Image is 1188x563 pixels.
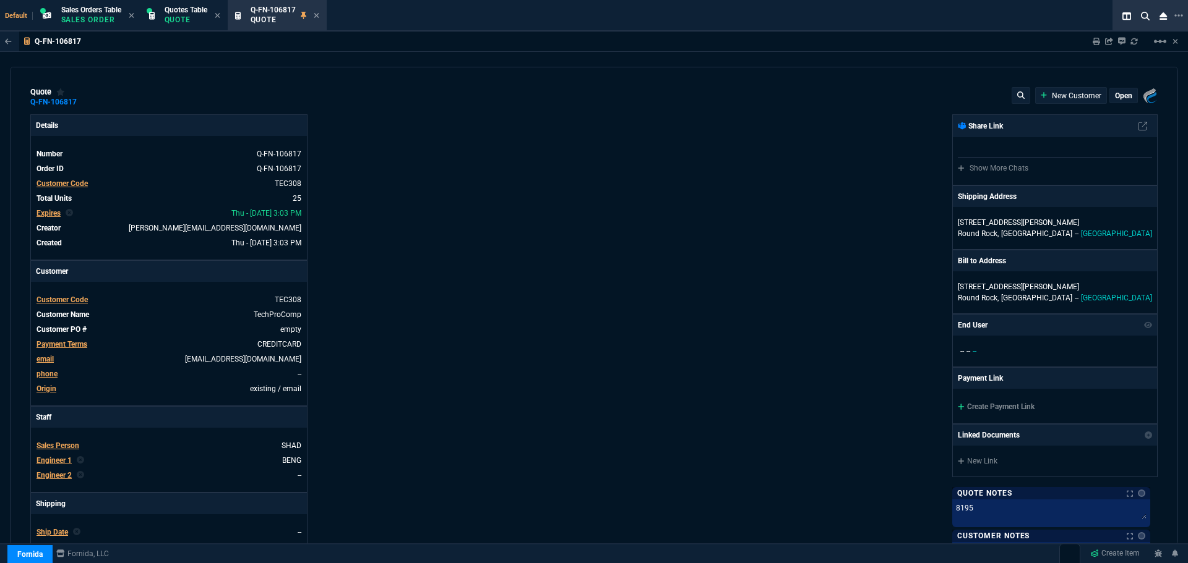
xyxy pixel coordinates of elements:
a: Origin [37,384,56,393]
p: [STREET_ADDRESS][PERSON_NAME] [958,217,1152,228]
p: Quote [251,15,296,25]
span: Engineer 2 [37,471,72,480]
tr: undefined [36,294,302,306]
a: SHAD [282,441,301,450]
p: Staff [31,407,307,428]
p: Quote [165,15,207,25]
a: New Link [958,455,1152,467]
span: Customer Name [37,310,89,319]
a: Hide Workbench [1173,36,1178,46]
p: Customer Notes [957,531,1030,541]
tr: undefined [36,222,302,234]
span: brian.over@fornida.com [129,224,301,232]
a: -- [298,370,301,378]
a: msbcCompanyName [53,548,113,559]
p: Quote Notes [957,488,1012,498]
a: Create Item [1085,544,1145,563]
tr: undefined [36,308,302,321]
a: See Marketplace Order [257,164,301,173]
a: BENG [282,456,301,465]
p: Linked Documents [958,430,1020,441]
span: 2025-09-18T15:03:29.637Z [231,209,301,218]
p: Sales Order [61,15,121,25]
tr: undefined [36,237,302,249]
nx-icon: Close Tab [215,11,220,21]
tr: See Marketplace Order [36,163,302,175]
span: Customer Code [37,179,88,188]
p: Q-FN-106817 [35,36,81,46]
span: Order ID [37,164,64,173]
a: Create Payment Link [958,402,1035,411]
nx-icon: Split Panels [1117,9,1136,23]
a: FEDEX [278,543,301,551]
nx-icon: Back to Table [5,37,12,46]
nx-icon: Open New Tab [1174,10,1183,22]
span: TEC308 [275,295,301,304]
tr: undefined [36,177,302,190]
span: Total Units [37,194,72,203]
span: Quotes Table [165,6,207,14]
tr: undefined [36,207,302,219]
a: New Customer [1041,90,1102,101]
span: Customer PO # [37,325,87,334]
span: Creator [37,224,61,232]
span: -- [966,347,970,355]
tr: slobo@techprocomp.com [36,353,302,365]
p: End User [958,320,988,331]
nx-icon: Clear selected rep [77,470,84,481]
span: Payment Terms [37,340,87,349]
p: Payment Link [958,373,1003,384]
span: -- [298,528,301,536]
span: Q-FN-106817 [251,6,296,14]
nx-icon: Show/Hide End User to Customer [1144,320,1153,331]
span: -- [960,347,964,355]
span: email [37,355,54,363]
tr: undefined [36,192,302,205]
nx-icon: Search [1136,9,1155,23]
span: Sales Orders Table [61,6,121,14]
a: -- [298,471,301,480]
span: Round Rock, [958,294,999,302]
a: TechProComp [254,310,301,319]
span: Agent [37,543,56,551]
nx-icon: Clear selected rep [66,208,73,219]
span: Default [5,12,33,20]
p: Customer [31,261,307,282]
span: Customer Code [37,295,88,304]
span: [GEOGRAPHIC_DATA] [1081,294,1152,302]
span: Ship Date [37,528,68,536]
span: Engineer 1 [37,456,72,465]
nx-icon: Close Tab [314,11,319,21]
tr: BENG [36,454,302,467]
nx-icon: Clear selected rep [73,527,80,538]
a: [EMAIL_ADDRESS][DOMAIN_NAME] [185,355,301,363]
span: -- [1075,294,1078,302]
tr: undefined [36,383,302,395]
a: Show More Chats [958,164,1028,172]
p: Shipping Address [958,191,1017,202]
a: TEC308 [275,179,301,188]
p: Share Link [958,121,1003,132]
span: existing / email [250,384,301,393]
span: Expires [37,209,61,218]
p: Shipping [31,493,307,514]
span: Created [37,239,62,247]
tr: See Marketplace Order [36,148,302,160]
span: -- [973,347,976,355]
div: Q-FN-106817 [30,101,77,103]
span: 25 [293,194,301,203]
a: CREDITCARD [257,340,301,349]
tr: undefined [36,469,302,481]
span: -- [1075,229,1078,238]
span: Round Rock, [958,229,999,238]
tr: undefined [36,439,302,452]
p: Bill to Address [958,255,1006,266]
span: [GEOGRAPHIC_DATA] [1001,229,1072,238]
span: 2025-09-04T15:03:29.637Z [231,239,301,247]
span: Sales Person [37,441,79,450]
div: quote [30,87,65,97]
p: Details [31,115,307,136]
tr: undefined [36,526,302,538]
nx-icon: Close Workbench [1155,9,1172,23]
div: Add to Watchlist [56,87,65,97]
